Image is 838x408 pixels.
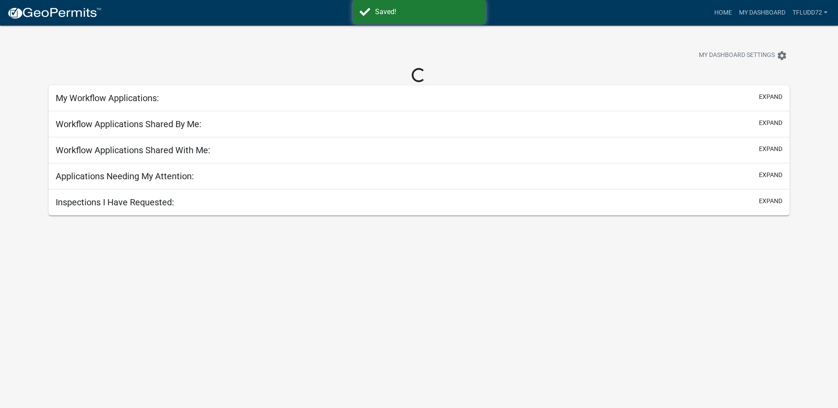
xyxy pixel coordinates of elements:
[56,119,201,129] h5: Workflow Applications Shared By Me:
[736,4,789,21] a: My Dashboard
[375,7,479,17] div: Saved!
[56,93,159,103] h5: My Workflow Applications:
[789,4,831,21] a: Tfludd72
[711,4,736,21] a: Home
[692,47,794,64] button: My Dashboard Settingssettings
[759,170,782,180] button: expand
[759,118,782,128] button: expand
[699,50,775,61] span: My Dashboard Settings
[56,197,174,208] h5: Inspections I Have Requested:
[759,196,782,206] button: expand
[777,50,787,61] i: settings
[56,145,210,155] h5: Workflow Applications Shared With Me:
[759,144,782,154] button: expand
[56,171,194,181] h5: Applications Needing My Attention:
[759,92,782,102] button: expand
